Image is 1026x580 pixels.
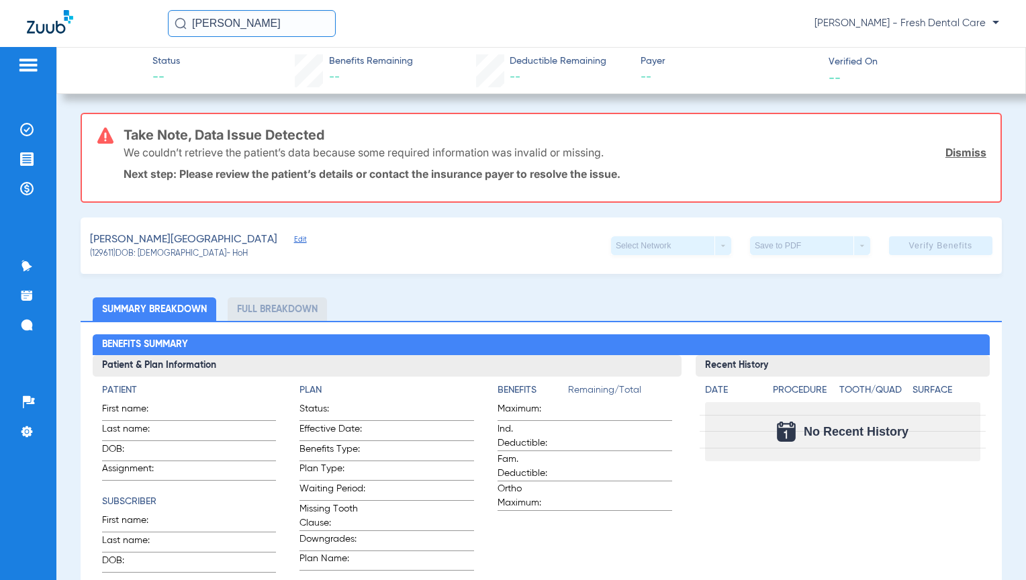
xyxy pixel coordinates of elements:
[299,442,365,461] span: Benefits Type:
[814,17,999,30] span: [PERSON_NAME] - Fresh Dental Care
[498,383,568,402] app-breakdown-title: Benefits
[839,383,908,402] app-breakdown-title: Tooth/Quad
[93,297,216,321] li: Summary Breakdown
[829,55,1005,69] span: Verified On
[329,54,413,68] span: Benefits Remaining
[329,72,340,83] span: --
[705,383,761,402] app-breakdown-title: Date
[829,70,841,85] span: --
[498,383,568,397] h4: Benefits
[102,442,168,461] span: DOB:
[124,128,986,142] h3: Take Note, Data Issue Detected
[102,383,277,397] h4: Patient
[959,516,1026,580] iframe: Chat Widget
[498,452,563,481] span: Fam. Deductible:
[777,422,796,442] img: Calendar
[97,128,113,144] img: error-icon
[299,502,365,530] span: Missing Tooth Clause:
[498,482,563,510] span: Ortho Maximum:
[90,232,277,248] span: [PERSON_NAME][GEOGRAPHIC_DATA]
[152,69,180,86] span: --
[299,402,365,420] span: Status:
[641,69,817,86] span: --
[498,402,563,420] span: Maximum:
[102,514,168,532] span: First name:
[510,54,606,68] span: Deductible Remaining
[124,146,604,159] p: We couldn’t retrieve the patient’s data because some required information was invalid or missing.
[299,462,365,480] span: Plan Type:
[124,167,986,181] p: Next step: Please review the patient’s details or contact the insurance payer to resolve the issue.
[696,355,990,377] h3: Recent History
[804,425,908,438] span: No Recent History
[705,383,761,397] h4: Date
[773,383,835,397] h4: Procedure
[498,422,563,450] span: Ind. Deductible:
[945,146,986,159] a: Dismiss
[168,10,336,37] input: Search for patients
[175,17,187,30] img: Search Icon
[299,552,365,570] span: Plan Name:
[102,402,168,420] span: First name:
[299,383,474,397] h4: Plan
[90,248,248,260] span: (129611) DOB: [DEMOGRAPHIC_DATA] - HoH
[93,334,990,356] h2: Benefits Summary
[510,72,520,83] span: --
[299,532,365,550] span: Downgrades:
[913,383,981,402] app-breakdown-title: Surface
[773,383,835,402] app-breakdown-title: Procedure
[839,383,908,397] h4: Tooth/Quad
[568,383,672,402] span: Remaining/Total
[27,10,73,34] img: Zuub Logo
[102,422,168,440] span: Last name:
[641,54,817,68] span: Payer
[294,235,306,248] span: Edit
[102,462,168,480] span: Assignment:
[152,54,180,68] span: Status
[102,554,168,572] span: DOB:
[228,297,327,321] li: Full Breakdown
[102,495,277,509] h4: Subscriber
[913,383,981,397] h4: Surface
[17,57,39,73] img: hamburger-icon
[299,482,365,500] span: Waiting Period:
[299,422,365,440] span: Effective Date:
[102,534,168,552] span: Last name:
[93,355,682,377] h3: Patient & Plan Information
